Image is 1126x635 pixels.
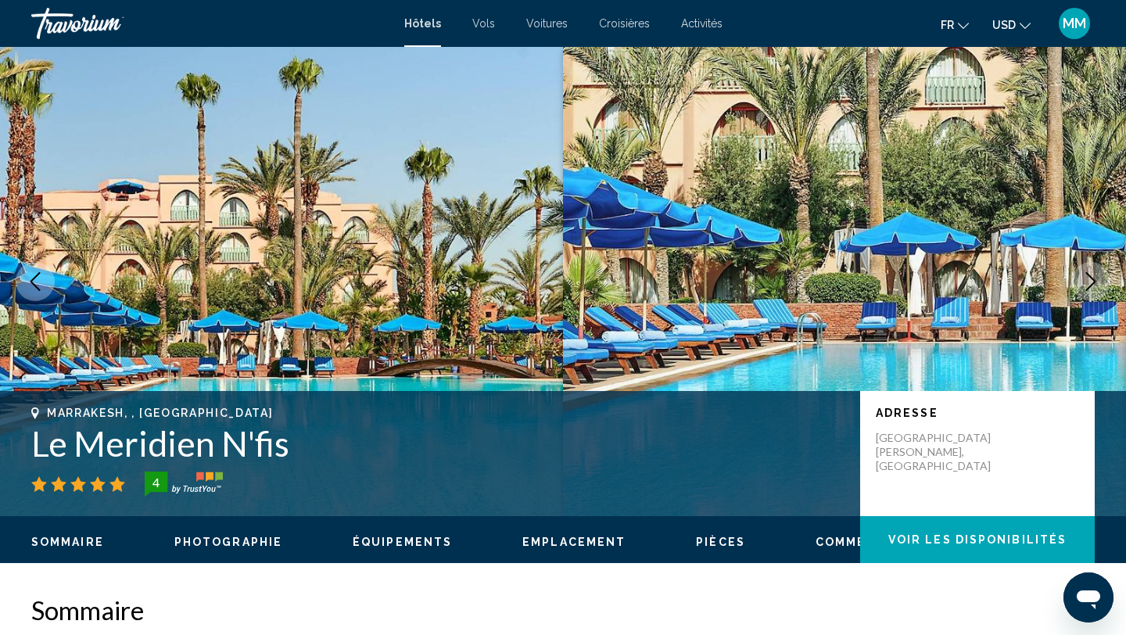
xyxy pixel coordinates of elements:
[941,19,954,31] span: fr
[31,423,844,464] h1: Le Meridien N'fis
[16,262,55,301] button: Previous image
[31,536,104,548] span: Sommaire
[681,17,723,30] a: Activités
[1071,262,1110,301] button: Next image
[140,473,171,492] div: 4
[145,472,223,497] img: trustyou-badge-hor.svg
[696,535,745,549] button: Pièces
[31,8,389,39] a: Travorium
[941,13,969,36] button: Change language
[816,536,925,548] span: Commentaires
[47,407,273,419] span: Marrakesh, , [GEOGRAPHIC_DATA]
[888,534,1067,547] span: Voir les disponibilités
[876,407,1079,419] p: Adresse
[174,535,282,549] button: Photographie
[816,535,925,549] button: Commentaires
[404,17,441,30] a: Hôtels
[599,17,650,30] a: Croisières
[31,535,104,549] button: Sommaire
[522,536,626,548] span: Emplacement
[860,516,1095,563] button: Voir les disponibilités
[31,594,1095,626] h2: Sommaire
[1063,572,1113,622] iframe: Bouton de lancement de la fenêtre de messagerie
[174,536,282,548] span: Photographie
[526,17,568,30] a: Voitures
[522,535,626,549] button: Emplacement
[353,535,452,549] button: Équipements
[1054,7,1095,40] button: User Menu
[472,17,495,30] a: Vols
[876,431,1001,473] p: [GEOGRAPHIC_DATA][PERSON_NAME], [GEOGRAPHIC_DATA]
[1063,16,1086,31] span: MM
[353,536,452,548] span: Équipements
[696,536,745,548] span: Pièces
[992,13,1031,36] button: Change currency
[992,19,1016,31] span: USD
